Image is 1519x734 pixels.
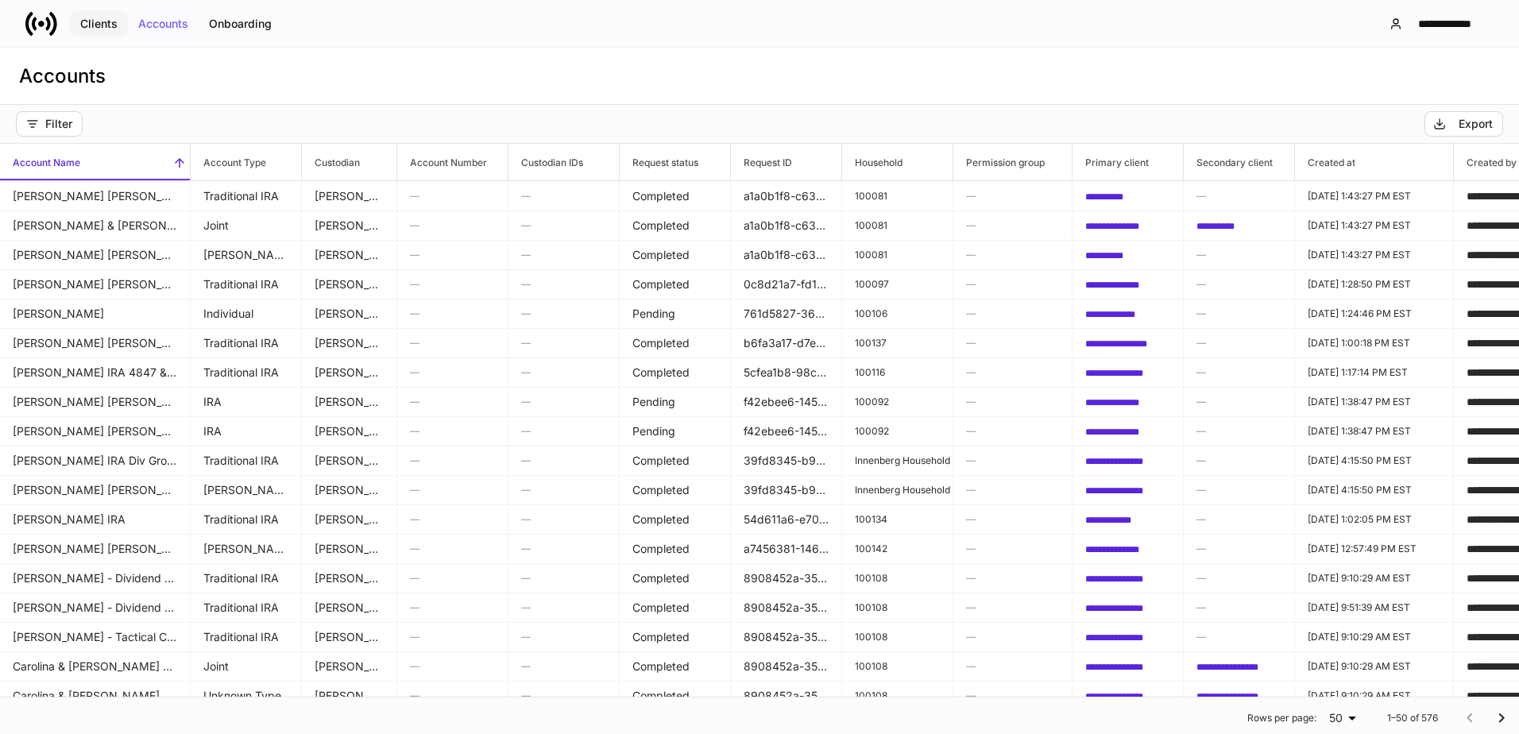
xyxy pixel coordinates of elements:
h6: — [521,659,606,674]
h6: — [966,512,1059,527]
h6: — [966,423,1059,438]
td: 5cfea1b8-98c8-48e0-9b51-bf5a3c3d057d [731,357,842,388]
td: 46d1c8aa-c95a-4d09-ad16-7a20ba57d6c8 [1184,681,1295,711]
td: e2334c01-232d-43a9-b907-36fb968fd8a0 [1073,269,1184,299]
h6: — [410,688,495,703]
h6: — [521,541,606,556]
h6: — [521,600,606,615]
td: Completed [620,681,731,711]
span: Account Type [191,144,301,180]
p: 1–50 of 576 [1387,712,1438,724]
td: 2024-12-23T14:10:29.437Z [1295,651,1454,682]
span: Custodian [302,144,396,180]
td: Traditional IRA [191,328,302,358]
h6: Request status [620,155,698,170]
h6: Custodian IDs [508,155,583,170]
p: [DATE] 1:28:50 PM EST [1308,278,1440,291]
span: Primary client [1073,144,1183,180]
td: Schwab [302,211,397,241]
h6: — [521,453,606,468]
p: [DATE] 1:00:18 PM EST [1308,337,1440,350]
td: 2024-12-23T14:10:29.385Z [1295,622,1454,652]
td: Schwab [302,475,397,505]
td: Roth IRA [191,534,302,564]
td: f42ebee6-1454-4c27-8a41-4c7dbdb1477b [731,387,842,417]
h6: Household [842,155,903,170]
h6: — [410,188,495,203]
p: Innenberg Household [855,484,940,496]
td: Schwab [302,269,397,299]
div: Onboarding [209,18,272,29]
td: 2024-12-12T18:38:47.584Z [1295,387,1454,417]
h6: — [1196,512,1281,527]
td: 3d0406a7-b83c-4b91-9128-a6f846bd13d6 [1073,416,1184,446]
div: Clients [80,18,118,29]
span: Request ID [731,144,841,180]
h6: — [410,365,495,380]
td: 2024-12-12T18:38:47.585Z [1295,416,1454,446]
td: a7456381-146d-4eba-a5dc-70d961a5c227 [731,534,842,564]
td: Schwab [302,240,397,270]
td: Traditional IRA [191,622,302,652]
td: Schwab [302,181,397,211]
h6: — [410,541,495,556]
td: Schwab [302,651,397,682]
td: Joint [191,651,302,682]
h6: — [1196,394,1281,409]
td: Completed [620,593,731,623]
h6: Request ID [731,155,792,170]
button: Clients [70,11,128,37]
td: 91fa2fec-f749-4675-ac7c-e532798e49a4 [1073,211,1184,241]
h6: — [1196,335,1281,350]
p: 100108 [855,631,940,643]
h6: — [966,218,1059,233]
h6: Created by [1454,155,1517,170]
td: Schwab [302,622,397,652]
td: d96d621c-d7b0-4a37-81d6-2d90becc44f5 [1073,446,1184,476]
span: Created at [1295,144,1453,180]
td: Pending [620,299,731,329]
h6: — [1196,541,1281,556]
h6: — [1196,570,1281,585]
h6: — [966,541,1059,556]
td: Completed [620,328,731,358]
td: 3c0c352d-1a9f-40af-929d-2ad54830266f [1073,622,1184,652]
h6: — [966,365,1059,380]
td: a1a0b1f8-c63f-4d65-b613-d753ee8ed0f1 [731,211,842,241]
td: 2024-12-23T14:10:29.439Z [1295,681,1454,711]
h6: — [1196,188,1281,203]
td: Schwab [302,534,397,564]
td: f42ebee6-1454-4c27-8a41-4c7dbdb1477b [731,416,842,446]
td: db07f105-099f-4fb2-a32a-6789aaccbc58 [1184,211,1295,241]
td: 3d0406a7-b83c-4b91-9128-a6f846bd13d6 [1073,387,1184,417]
td: Pending [620,387,731,417]
td: Completed [620,357,731,388]
h6: — [521,394,606,409]
p: [DATE] 1:17:14 PM EST [1308,366,1440,379]
h6: Custodian [302,155,360,170]
h6: — [410,629,495,644]
h6: — [1196,423,1281,438]
p: 100106 [855,307,940,320]
td: Schwab [302,563,397,593]
td: Completed [620,181,731,211]
td: Completed [620,446,731,476]
p: 100137 [855,337,940,350]
p: 100108 [855,601,940,614]
p: Innenberg Household [855,454,940,467]
button: Go to next page [1486,702,1517,734]
h6: Account Number [397,155,487,170]
h6: — [521,570,606,585]
h6: — [521,276,606,292]
h3: Accounts [19,64,106,89]
td: 8908452a-353e-4cb9-ac8f-005c607302ed [731,651,842,682]
h6: — [966,394,1059,409]
td: 2025-02-06T21:15:50.311Z [1295,446,1454,476]
h6: — [966,276,1059,292]
h6: — [1196,306,1281,321]
td: 8908452a-353e-4cb9-ac8f-005c607302ed [731,563,842,593]
td: Schwab [302,416,397,446]
div: Filter [26,118,72,130]
td: Schwab [302,328,397,358]
div: Accounts [138,18,188,29]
